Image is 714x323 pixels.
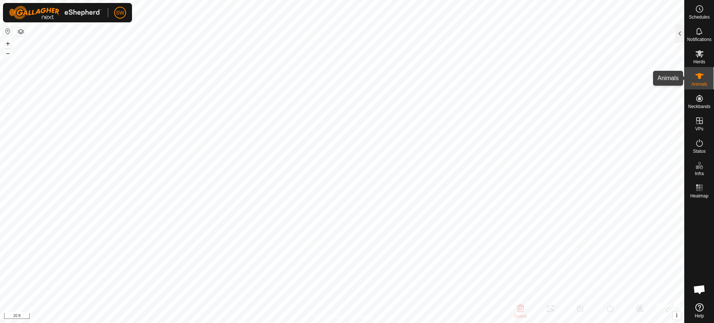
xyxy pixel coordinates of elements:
span: Infra [695,171,704,176]
span: Notifications [687,37,711,42]
span: Animals [691,82,707,86]
button: Reset Map [3,27,12,36]
span: VPs [695,127,703,131]
span: Neckbands [688,104,710,109]
span: Help [695,314,704,318]
span: Heatmap [690,194,708,198]
span: Schedules [689,15,710,19]
button: Map Layers [16,27,25,36]
button: + [3,39,12,48]
button: i [673,311,681,320]
a: Privacy Policy [313,313,341,320]
span: Status [693,149,705,153]
a: Open chat [688,278,711,301]
span: Herds [693,60,705,64]
a: Contact Us [350,313,372,320]
span: i [676,312,678,319]
span: SW [116,9,125,17]
button: – [3,49,12,58]
img: Gallagher Logo [9,6,102,19]
a: Help [685,300,714,321]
